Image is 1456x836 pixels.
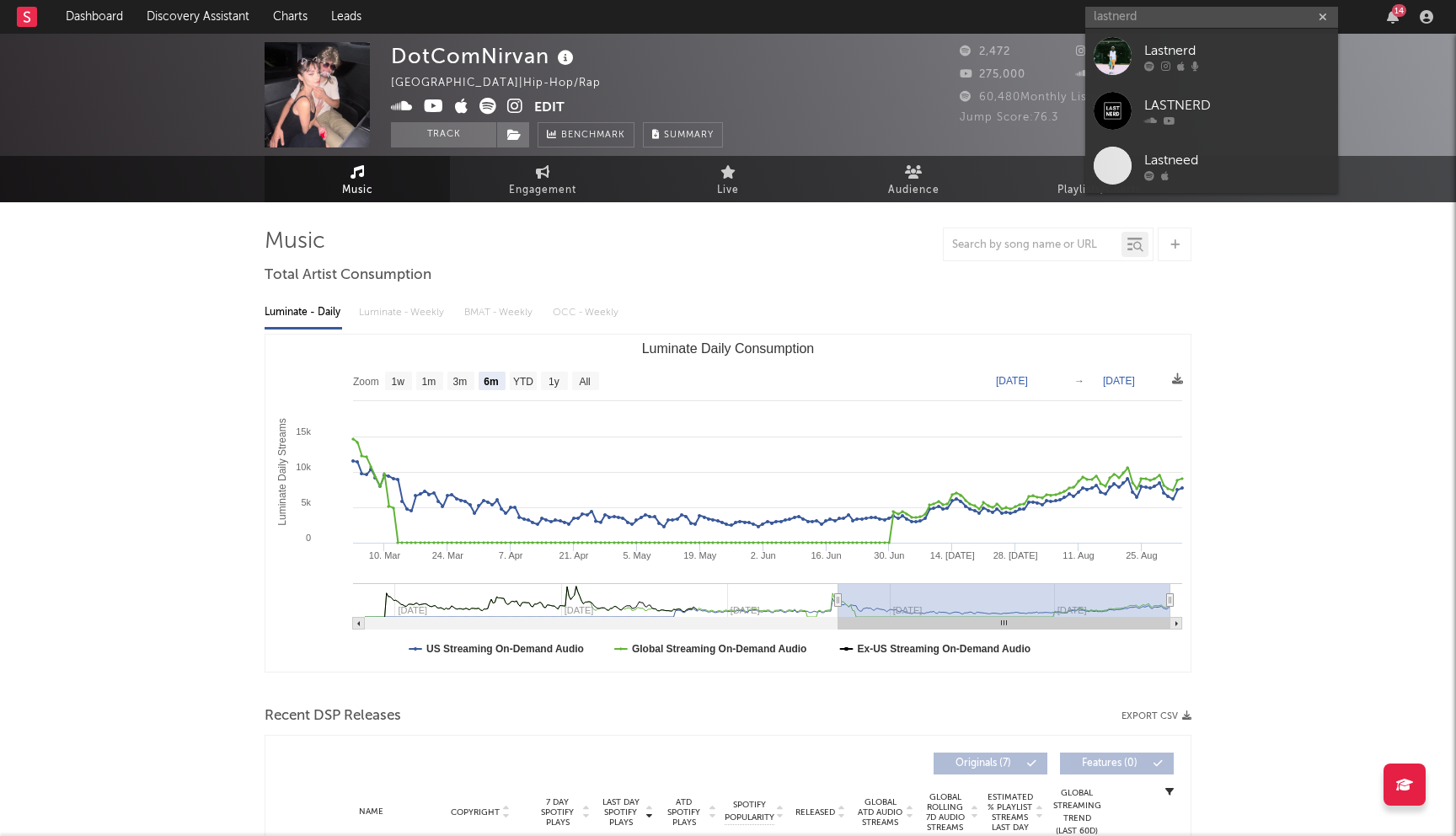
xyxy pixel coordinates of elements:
text: 28. [DATE] [993,550,1038,560]
a: Lastnerd [1085,29,1338,83]
text: 24. Mar [432,550,464,560]
text: 2. Jun [751,550,776,560]
span: Spotify Popularity [725,799,774,824]
span: Released [795,807,835,817]
span: 275,000 [960,69,1025,80]
span: Benchmark [561,126,625,146]
text: 10. Mar [369,550,401,560]
a: Benchmark [538,122,634,147]
a: Audience [821,156,1006,202]
text: 3m [453,376,468,388]
text: 25. Aug [1126,550,1157,560]
span: Audience [888,180,939,201]
text: 10k [296,462,311,472]
span: ATD Spotify Plays [661,797,706,828]
input: Search for artists [1085,7,1338,28]
span: Originals ( 7 ) [945,758,1022,769]
span: Live [717,180,739,201]
div: Luminate - Daily [265,298,342,327]
text: 7. Apr [499,550,523,560]
div: Lastneed [1144,150,1330,170]
span: Playlists/Charts [1057,180,1141,201]
text: Luminate Daily Streams [276,418,288,525]
span: Music [342,180,373,201]
text: 19. May [683,550,717,560]
text: 1y [549,376,559,388]
button: Originals(7) [934,753,1047,774]
button: Edit [534,98,565,119]
button: 14 [1387,10,1399,24]
span: Features ( 0 ) [1071,758,1148,769]
div: DotComNirvan [391,42,578,70]
button: Features(0) [1060,753,1174,774]
a: LASTNERD [1085,83,1338,138]
text: 16. Jun [811,550,841,560]
span: Summary [664,131,714,140]
text: 15k [296,426,311,437]
text: Global Streaming On-Demand Audio [632,643,807,655]
button: Summary [643,122,723,147]
text: 14. [DATE] [930,550,975,560]
span: Last Day Spotify Plays [598,797,643,828]
text: 0 [306,533,311,543]
span: 79,278 [1076,46,1134,57]
text: Luminate Daily Consumption [642,341,815,356]
span: 2,472 [960,46,1010,57]
text: 6m [484,376,498,388]
a: Lastneed [1085,138,1338,193]
span: Estimated % Playlist Streams Last Day [987,792,1033,833]
div: 14 [1392,4,1406,17]
text: 5. May [623,550,651,560]
div: LASTNERD [1144,95,1330,115]
span: Engagement [509,180,576,201]
text: All [579,376,590,388]
span: Recent DSP Releases [265,706,401,726]
div: Lastnerd [1144,40,1330,61]
text: Ex-US Streaming On-Demand Audio [858,643,1031,655]
div: Name [316,806,426,818]
svg: Luminate Daily Consumption [265,335,1191,672]
span: Global ATD Audio Streams [857,797,903,828]
text: 11. Aug [1063,550,1094,560]
span: Global Rolling 7D Audio Streams [922,792,968,833]
button: Track [391,122,496,147]
span: 1,257 [1076,69,1125,80]
a: Live [635,156,821,202]
span: Total Artist Consumption [265,265,431,286]
span: 60,480 Monthly Listeners [960,92,1123,103]
div: [GEOGRAPHIC_DATA] | Hip-Hop/Rap [391,73,620,94]
input: Search by song name or URL [944,238,1121,252]
text: → [1074,375,1084,387]
span: 7 Day Spotify Plays [535,797,580,828]
text: US Streaming On-Demand Audio [426,643,584,655]
text: 1m [422,376,436,388]
text: 30. Jun [874,550,904,560]
a: Playlists/Charts [1006,156,1191,202]
text: [DATE] [996,375,1028,387]
button: Export CSV [1121,711,1191,721]
a: Engagement [450,156,635,202]
text: YTD [513,376,533,388]
text: 21. Apr [559,550,589,560]
text: Zoom [353,376,379,388]
span: Copyright [451,807,500,817]
text: [DATE] [1103,375,1135,387]
text: 1w [392,376,405,388]
span: Jump Score: 76.3 [960,112,1058,123]
a: Music [265,156,450,202]
text: 5k [301,497,311,507]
